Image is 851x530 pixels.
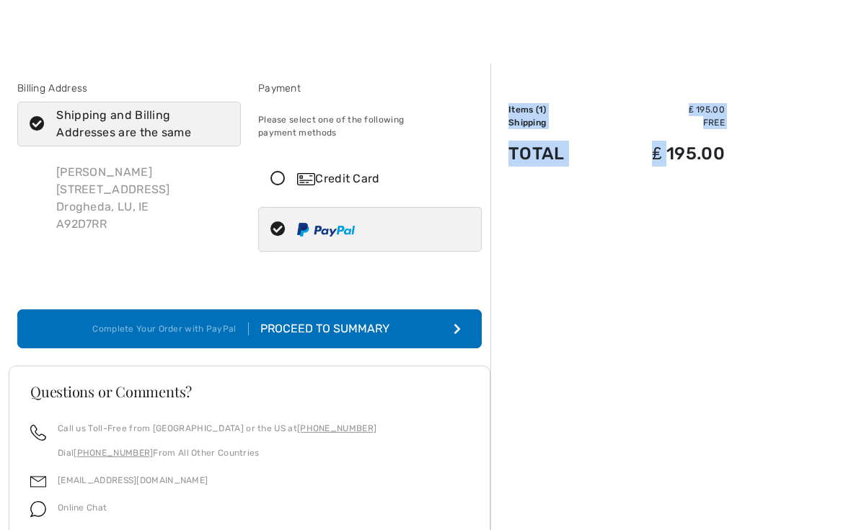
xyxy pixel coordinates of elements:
[297,223,355,237] img: PayPal
[508,129,602,178] td: Total
[258,81,482,96] div: Payment
[249,320,407,337] div: Proceed to Summary
[30,474,46,490] img: email
[30,501,46,517] img: chat
[539,105,543,115] span: 1
[508,116,602,129] td: Shipping
[56,107,219,141] div: Shipping and Billing Addresses are the same
[602,103,725,116] td: ₤ 195.00
[17,309,482,348] button: Complete Your Order with PayPal Proceed to Summary
[508,103,602,116] td: Items ( )
[297,423,376,433] a: [PHONE_NUMBER]
[297,173,315,185] img: Credit Card
[45,152,182,244] div: [PERSON_NAME] [STREET_ADDRESS] Drogheda, LU, IE A92D7RR
[602,129,725,178] td: ₤ 195.00
[58,446,376,459] p: Dial From All Other Countries
[92,322,248,335] div: Complete Your Order with PayPal
[30,425,46,441] img: call
[58,475,208,485] a: [EMAIL_ADDRESS][DOMAIN_NAME]
[74,448,153,458] a: [PHONE_NUMBER]
[58,503,107,513] span: Online Chat
[297,170,472,187] div: Credit Card
[17,81,241,96] div: Billing Address
[30,384,469,399] h3: Questions or Comments?
[258,102,482,151] div: Please select one of the following payment methods
[58,422,376,435] p: Call us Toll-Free from [GEOGRAPHIC_DATA] or the US at
[602,116,725,129] td: Free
